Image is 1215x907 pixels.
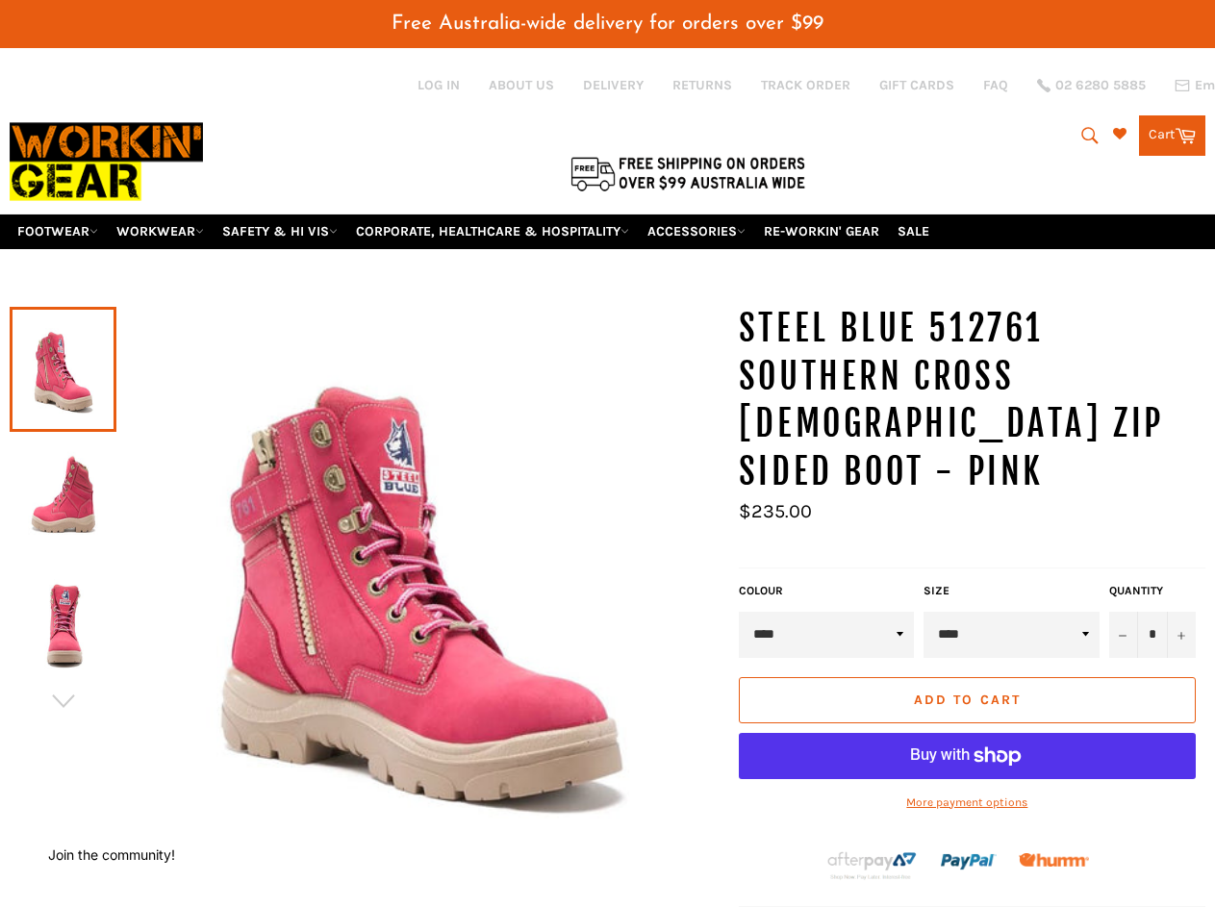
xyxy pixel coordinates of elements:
img: STEEL BLUE 512761 SOUTHERN CROSS LADIES ZIP SIDED BOOT - PINK - Workin' Gear [116,305,720,861]
label: Quantity [1109,583,1196,599]
img: STEEL BLUE 512761 SOUTHERN CROSS LADIES ZIP SIDED BOOT - PINK - Workin' Gear [19,574,107,680]
img: Flat $9.95 shipping Australia wide [568,153,808,193]
img: Workin Gear leaders in Workwear, Safety Boots, PPE, Uniforms. Australia's No.1 in Workwear [10,110,203,214]
a: RE-WORKIN' GEAR [756,214,887,248]
label: COLOUR [739,583,915,599]
a: Log in [418,77,460,93]
a: CORPORATE, HEALTHCARE & HOSPITALITY [348,214,637,248]
a: DELIVERY [583,76,644,94]
a: RETURNS [672,76,732,94]
a: WORKWEAR [109,214,212,248]
button: Join the community! [48,846,175,863]
a: ACCESSORIES [640,214,753,248]
a: FOOTWEAR [10,214,106,248]
a: Cart [1139,115,1205,156]
button: Increase item quantity by one [1167,612,1196,658]
h1: STEEL BLUE 512761 SOUTHERN CROSS [DEMOGRAPHIC_DATA] ZIP SIDED BOOT - PINK [739,305,1205,495]
a: 02 6280 5885 [1037,79,1146,92]
a: GIFT CARDS [879,76,954,94]
span: $235.00 [739,500,812,522]
a: ABOUT US [489,76,554,94]
img: Humm_core_logo_RGB-01_300x60px_small_195d8312-4386-4de7-b182-0ef9b6303a37.png [1019,853,1089,868]
a: SALE [890,214,937,248]
a: SAFETY & HI VIS [215,214,345,248]
span: Free Australia-wide delivery for orders over $99 [392,13,823,34]
button: Add to Cart [739,677,1196,723]
label: Size [924,583,1100,599]
img: Afterpay-Logo-on-dark-bg_large.png [825,849,919,881]
a: FAQ [983,76,1008,94]
img: paypal.png [941,834,997,890]
span: Add to Cart [914,692,1021,708]
img: STEEL BLUE 512761 SOUTHERN CROSS LADIES ZIP SIDED BOOT - PINK - Workin' Gear [19,445,107,551]
a: More payment options [739,794,1196,811]
a: TRACK ORDER [761,76,850,94]
span: 02 6280 5885 [1055,79,1146,92]
button: Reduce item quantity by one [1109,612,1138,658]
